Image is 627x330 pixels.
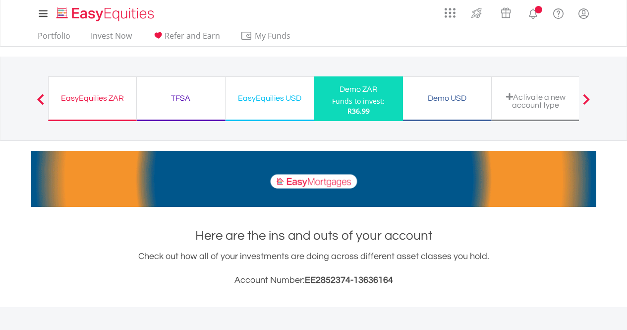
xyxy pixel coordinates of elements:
[87,31,136,46] a: Invest Now
[468,5,485,21] img: thrive-v2.svg
[31,151,596,207] img: EasyMortage Promotion Banner
[55,6,158,22] img: EasyEquities_Logo.png
[31,250,596,287] div: Check out how all of your investments are doing across different asset classes you hold.
[409,91,485,105] div: Demo USD
[165,30,220,41] span: Refer and Earn
[520,2,546,22] a: Notifications
[231,91,308,105] div: EasyEquities USD
[305,275,393,285] span: EE2852374-13636164
[320,82,397,96] div: Demo ZAR
[148,31,224,46] a: Refer and Earn
[31,227,596,245] h1: Here are the ins and outs of your account
[498,93,574,109] div: Activate a new account type
[571,2,596,24] a: My Profile
[498,5,514,21] img: vouchers-v2.svg
[31,273,596,287] h3: Account Number:
[53,2,158,22] a: Home page
[34,31,74,46] a: Portfolio
[546,2,571,22] a: FAQ's and Support
[491,2,520,21] a: Vouchers
[347,106,370,116] span: R36.99
[445,7,456,18] img: grid-menu-icon.svg
[240,29,305,42] span: My Funds
[143,91,219,105] div: TFSA
[55,91,130,105] div: EasyEquities ZAR
[332,96,385,106] div: Funds to invest:
[438,2,462,18] a: AppsGrid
